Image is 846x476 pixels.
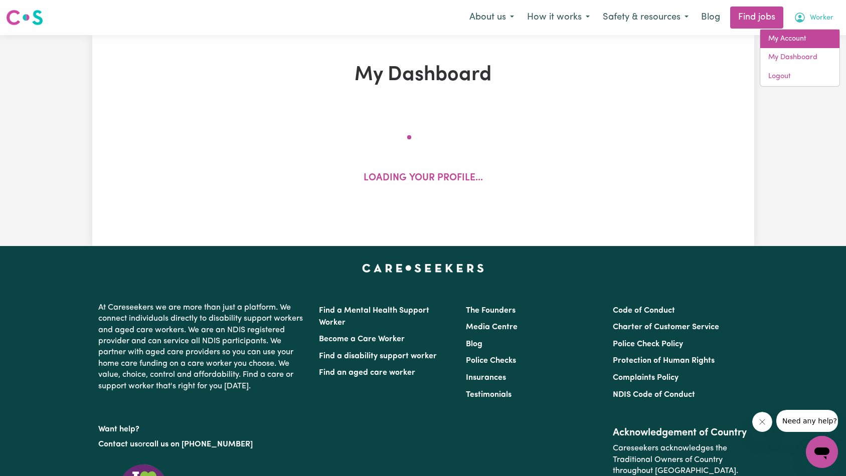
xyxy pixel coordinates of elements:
[613,323,719,331] a: Charter of Customer Service
[98,435,307,454] p: or
[730,7,783,29] a: Find jobs
[760,29,840,87] div: My Account
[787,7,840,28] button: My Account
[98,420,307,435] p: Want help?
[319,335,405,343] a: Become a Care Worker
[760,48,839,67] a: My Dashboard
[209,63,638,87] h1: My Dashboard
[466,307,516,315] a: The Founders
[613,340,683,348] a: Police Check Policy
[98,440,138,448] a: Contact us
[596,7,695,28] button: Safety & resources
[695,7,726,29] a: Blog
[98,298,307,396] p: At Careseekers we are more than just a platform. We connect individuals directly to disability su...
[145,440,253,448] a: call us on [PHONE_NUMBER]
[760,67,839,86] a: Logout
[806,436,838,468] iframe: Button to launch messaging window
[364,171,483,186] p: Loading your profile...
[319,307,429,327] a: Find a Mental Health Support Worker
[466,391,512,399] a: Testimonials
[6,9,43,27] img: Careseekers logo
[613,391,695,399] a: NDIS Code of Conduct
[613,307,675,315] a: Code of Conduct
[466,340,482,348] a: Blog
[466,357,516,365] a: Police Checks
[760,30,839,49] a: My Account
[752,412,772,432] iframe: Close message
[466,323,518,331] a: Media Centre
[613,374,679,382] a: Complaints Policy
[463,7,521,28] button: About us
[613,427,748,439] h2: Acknowledgement of Country
[6,6,43,29] a: Careseekers logo
[521,7,596,28] button: How it works
[810,13,833,24] span: Worker
[466,374,506,382] a: Insurances
[319,369,415,377] a: Find an aged care worker
[776,410,838,432] iframe: Message from company
[319,352,437,360] a: Find a disability support worker
[613,357,715,365] a: Protection of Human Rights
[362,264,484,272] a: Careseekers home page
